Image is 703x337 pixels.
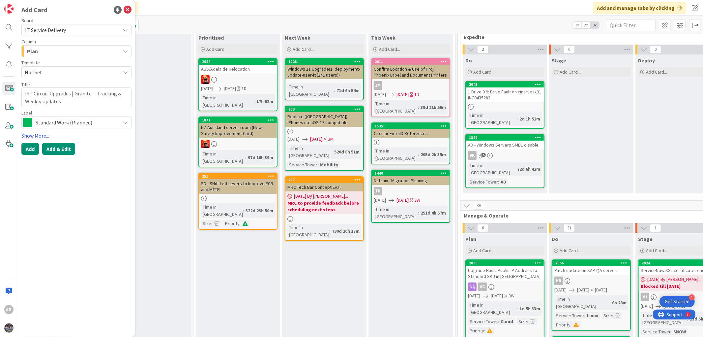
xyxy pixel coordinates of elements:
span: 31 [564,224,575,232]
div: Get Started [665,298,689,305]
span: Stage [638,236,653,242]
div: 1928 [288,59,363,64]
div: 1841 [202,118,277,122]
span: : [584,312,585,319]
span: : [612,312,613,319]
img: VN [201,140,210,148]
div: Time in [GEOGRAPHIC_DATA] [287,224,329,238]
div: 2056 [552,260,630,266]
div: 20451 Drive 0 9: Drive Fault on cinsrvesx01 INC0435283 [466,82,544,102]
span: 2 [477,46,488,53]
span: [DATE] [201,85,213,92]
button: Add & Edit [42,143,75,155]
div: HR [554,277,563,285]
div: 2045 [466,82,544,87]
div: 2056Patch update on SAP QA servers [552,260,630,275]
span: 0 [564,46,575,53]
span: : [254,98,255,105]
div: Time in [GEOGRAPHIC_DATA] [374,100,418,115]
span: Add Card... [206,46,227,52]
div: Priority [554,321,571,328]
span: : [243,207,244,214]
div: 257 [288,178,363,182]
span: Do [552,236,558,242]
div: 255 [199,173,277,179]
span: [DATE] [396,91,409,98]
div: 17h 52m [255,98,275,105]
div: 520d 6h 51m [333,148,361,155]
a: 2011Confirm Location & Use of Proj. Phoenix Label and Document PrintersJM[DATE][DATE]1DTime in [G... [371,58,450,117]
span: : [418,104,419,111]
span: This Week [371,34,395,41]
div: 2054AUS/Adelaide Relocation [199,59,277,73]
div: AC [478,283,487,291]
div: Replace ([GEOGRAPHIC_DATA]) iPhones not iOS 17 compatible [285,112,363,127]
span: Template [21,60,40,65]
button: Plan [21,45,132,57]
div: 1841NZ Auckland server room (New Safety Improvement Card) [199,117,277,138]
div: SNOW [672,328,688,335]
label: Title [21,82,30,87]
div: Service Tower [641,328,671,335]
div: Open Get Started checklist, remaining modules: 4 [659,296,695,307]
div: Size [517,318,527,325]
div: VN [199,140,277,148]
span: [DATE] [468,292,480,299]
span: [DATE] [374,91,386,98]
div: 4 [689,294,695,300]
div: Confirm Location & Use of Proj. Phoenix Label and Document Printers [372,65,450,79]
span: 3x [590,22,599,28]
div: SD - SHift Left Levers to Improve FCR and MTTR [199,179,277,194]
div: 2011Confirm Location & Use of Proj. Phoenix Label and Document Printers [372,59,450,79]
a: 1928Windows 11 Upgrade(1. deployment-update-user-it (241 users))Time in [GEOGRAPHIC_DATA]:71d 6h 54m [285,58,364,100]
div: Mobility [318,161,340,168]
div: 2030 [466,260,544,266]
div: Size [602,312,612,319]
div: Service Tower [468,178,498,185]
span: Standard Work (Planned) [36,118,117,127]
span: : [418,209,419,217]
span: [DATE] By [PERSON_NAME]... [294,193,348,200]
div: 1535 [375,124,450,128]
span: 2x [581,22,590,28]
span: : [332,148,333,155]
div: 97d 16h 39m [246,154,275,161]
div: Time in [GEOGRAPHIC_DATA] [554,295,609,310]
div: Circular EntraID References [372,129,450,138]
span: Not Set [25,68,115,77]
span: Deploy [638,57,655,64]
span: Board [21,18,33,23]
div: Windows 11 Upgrade(1. deployment-update-user-it (241 users)) [285,65,363,79]
div: 39d 21h 59m [419,104,448,111]
span: Label [21,111,32,115]
div: 3W [414,197,420,204]
img: avatar [4,323,14,333]
button: Add [21,143,39,155]
span: Column [21,39,36,44]
div: Service Tower [468,318,498,325]
div: 257 [285,177,363,183]
span: : [245,154,246,161]
div: [DATE] [595,286,607,293]
div: AD [499,178,508,185]
div: 255SD - SHift Left Levers to Improve FCR and MTTR [199,173,277,194]
div: Cloud [499,318,515,325]
div: Add and manage tabs by clicking [593,2,686,14]
span: [DATE] [641,303,653,310]
span: [DATE] [396,197,409,204]
div: 251d 4h 57m [419,209,448,217]
span: Add Card... [646,69,667,75]
div: 2030 [469,261,544,265]
div: Time in [GEOGRAPHIC_DATA] [201,150,245,165]
span: 5 [482,153,486,157]
span: [DATE] [554,286,567,293]
input: Quick Filter... [606,19,656,31]
span: Next Week [285,34,310,41]
span: : [498,178,499,185]
span: 1 [650,224,661,232]
a: 1841NZ Auckland server room (New Safety Improvement Card)VNTime in [GEOGRAPHIC_DATA]:97d 16h 39m [198,117,278,167]
div: 1869 [466,135,544,141]
div: VN [199,75,277,84]
span: [DATE] By [PERSON_NAME]... [647,276,701,283]
div: Time in [GEOGRAPHIC_DATA] [287,145,332,159]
